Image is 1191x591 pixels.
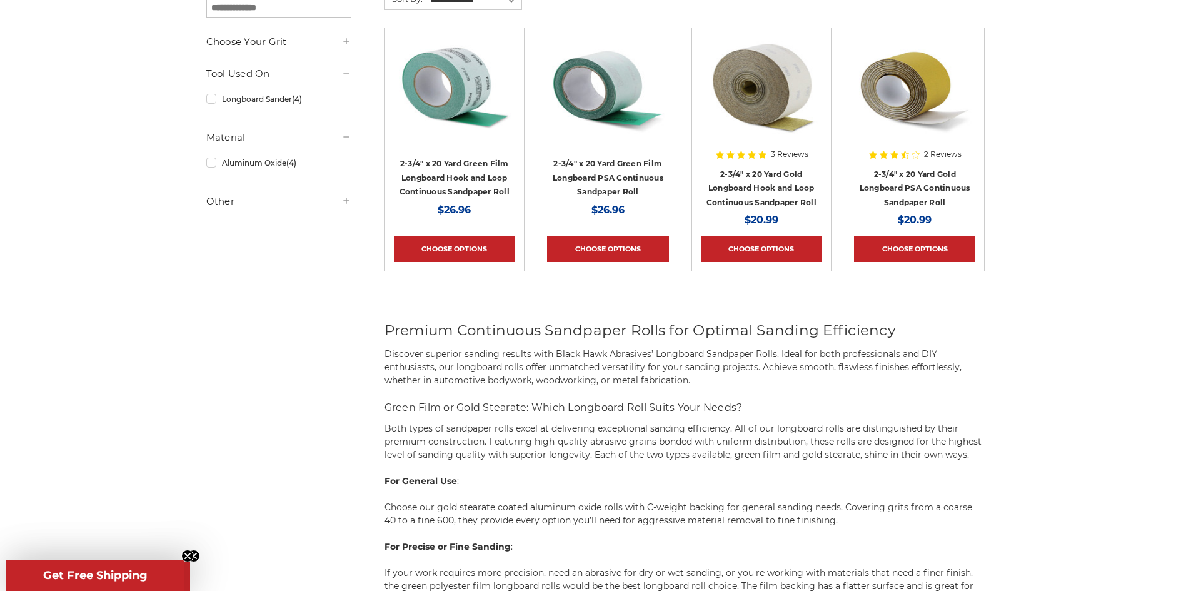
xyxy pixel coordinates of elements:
[701,236,822,262] a: Choose Options
[394,37,515,137] img: Green Film Longboard Sandpaper Roll ideal for automotive sanding and bodywork preparation.
[206,66,351,81] h5: Tool Used On
[384,475,457,487] strong: For General Use
[511,541,513,552] span: :
[438,204,471,216] span: $26.96
[547,37,668,197] a: Premium Green Film Sandpaper Roll with PSA for professional-grade sanding, 2 3/4" x 20 yards.
[384,321,895,339] span: Premium Continuous Sandpaper Rolls for Optimal Sanding Efficiency
[854,37,975,137] img: Black Hawk 400 Grit Gold PSA Sandpaper Roll, 2 3/4" wide, for final touches on surfaces.
[384,541,511,552] strong: For Precise or Fine Sanding
[43,568,148,582] span: Get Free Shipping
[384,402,743,413] span: Green Film or Gold Stearate: Which Longboard Roll Suits Your Needs?
[206,88,351,110] a: Longboard Sander
[706,169,817,207] a: 2-3/4" x 20 Yard Gold Longboard Hook and Loop Continuous Sandpaper Roll
[898,214,932,226] span: $20.99
[457,475,459,487] span: :
[286,158,296,168] span: (4)
[745,214,778,226] span: $20.99
[854,37,975,197] a: Black Hawk 400 Grit Gold PSA Sandpaper Roll, 2 3/4" wide, for final touches on surfaces.
[547,236,668,262] a: Choose Options
[384,348,962,386] span: Discover superior sanding results with Black Hawk Abrasives’ Longboard Sandpaper Rolls. Ideal for...
[292,94,302,104] span: (4)
[854,236,975,262] a: Choose Options
[6,560,184,591] div: Get Free ShippingClose teaser
[181,550,194,562] button: Close teaser
[384,502,972,526] span: Choose our gold stearate coated aluminum oxide rolls with C-weight backing for general sanding ne...
[860,169,970,207] a: 2-3/4" x 20 Yard Gold Longboard PSA Continuous Sandpaper Roll
[591,204,625,216] span: $26.96
[206,130,351,145] h5: Material
[701,37,822,137] img: Empire Abrasives 80 grit coarse gold sandpaper roll, 2 3/4" by 20 yards, unrolled end for quick i...
[206,152,351,174] a: Aluminum Oxide
[547,37,668,137] img: Premium Green Film Sandpaper Roll with PSA for professional-grade sanding, 2 3/4" x 20 yards.
[206,194,351,209] h5: Other
[384,423,982,460] span: Both types of sandpaper rolls excel at delivering exceptional sanding efficiency. All of our long...
[188,550,200,562] button: Close teaser
[394,236,515,262] a: Choose Options
[394,37,515,197] a: Green Film Longboard Sandpaper Roll ideal for automotive sanding and bodywork preparation.
[206,34,351,49] h5: Choose Your Grit
[701,37,822,197] a: Empire Abrasives 80 grit coarse gold sandpaper roll, 2 3/4" by 20 yards, unrolled end for quick i...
